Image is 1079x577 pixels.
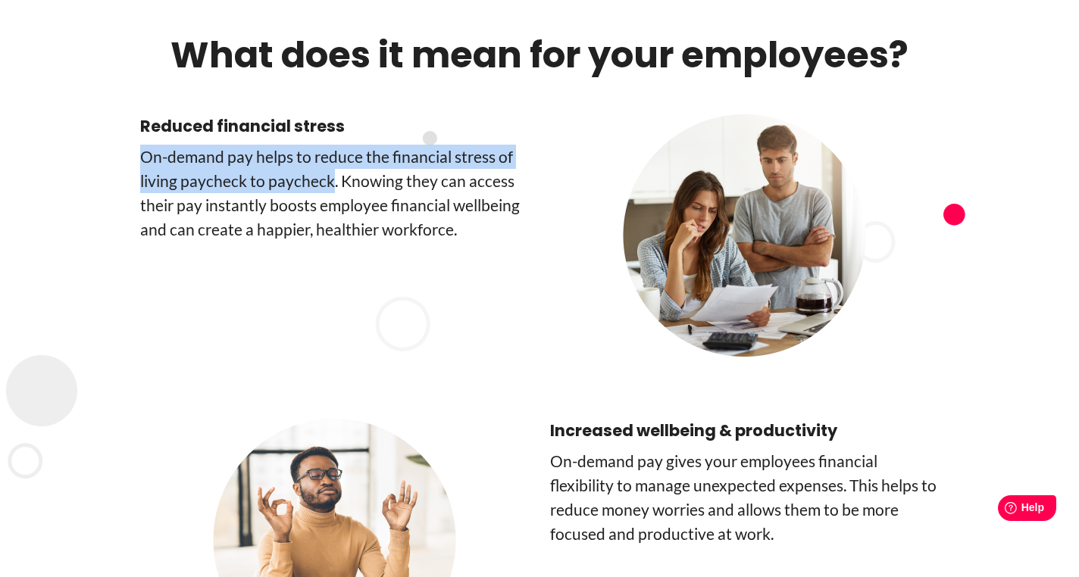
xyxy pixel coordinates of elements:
p: On-demand pay gives your employees financial flexibility to manage unexpected expenses. This help... [550,449,939,546]
h4: Increased wellbeing & productivity [550,419,939,443]
p: On-­demand pay helps to reduce the financial stress of living paycheck to paycheck. Knowing they ... [140,145,529,242]
h2: What does it mean for your employees? [140,33,939,78]
iframe: Help widget launcher [944,489,1062,532]
h4: Reduced financial stress [140,114,529,139]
